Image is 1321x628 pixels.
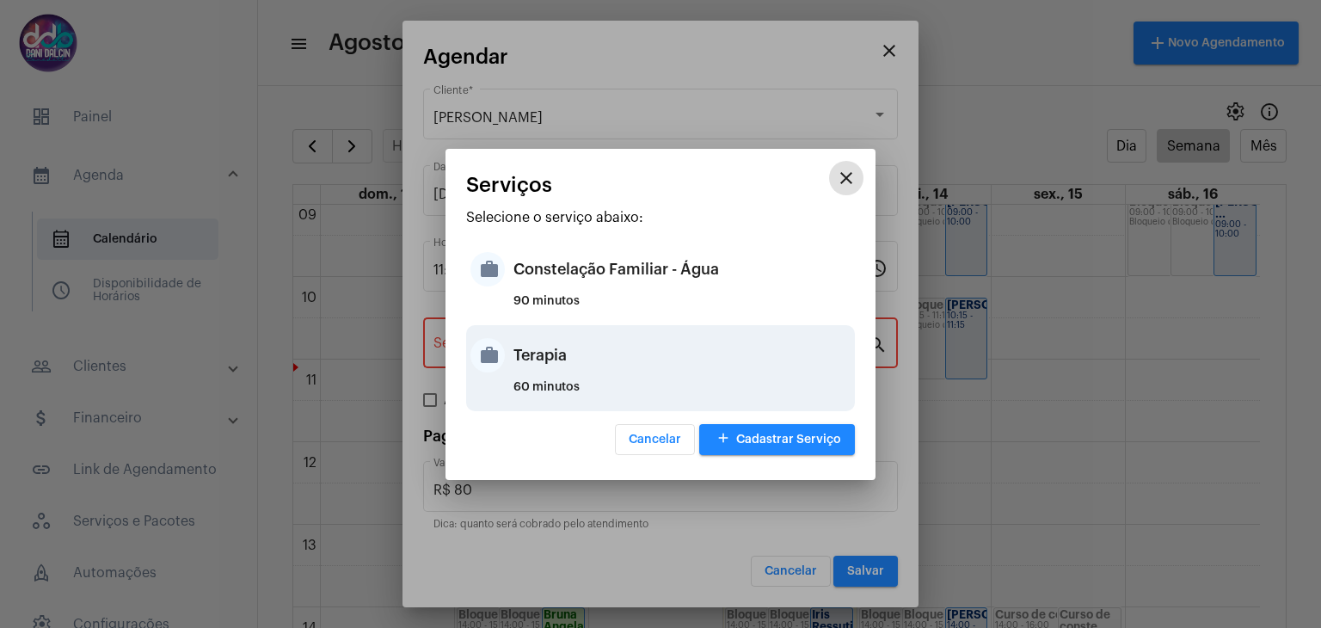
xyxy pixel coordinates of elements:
mat-icon: work [470,252,505,286]
div: 60 minutos [513,381,851,407]
div: Terapia [513,329,851,381]
button: Cancelar [615,424,695,455]
button: Cadastrar Serviço [699,424,855,455]
p: Selecione o serviço abaixo: [466,210,855,225]
div: 90 minutos [513,295,851,321]
mat-icon: work [470,338,505,372]
span: Cancelar [629,434,681,446]
mat-icon: close [836,168,857,188]
span: Serviços [466,174,552,196]
mat-icon: add [713,428,734,451]
span: Cadastrar Serviço [713,434,841,446]
div: Constelação Familiar - Água [513,243,851,295]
